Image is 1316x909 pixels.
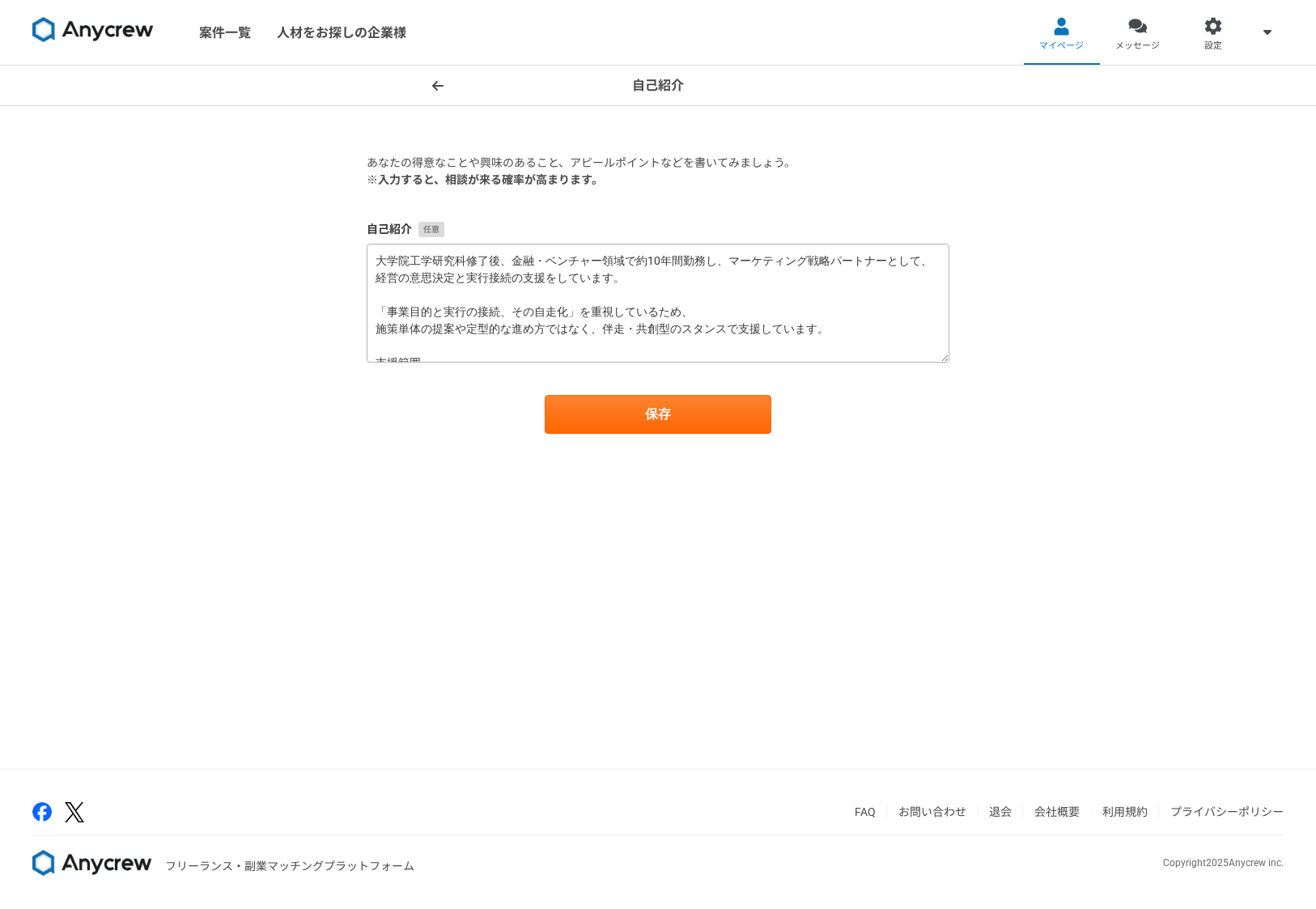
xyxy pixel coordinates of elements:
[1170,805,1284,818] a: プライバシーポリシー
[1115,40,1160,53] span: メッセージ
[367,155,949,172] p: あなたの得意なことや興味のあること、アピールポイントなどを書いてみましょう。
[632,76,684,96] h1: 自己紹介
[1102,805,1148,818] a: 利用規約
[32,802,52,822] img: facebook-2adfd474.png
[32,850,152,876] img: 8DqYSo04kwAAAAASUVORK5CYII=
[1039,40,1084,53] span: マイページ
[989,805,1012,818] a: 退会
[165,858,414,875] p: フリーランス・副業マッチングプラットフォーム
[855,805,876,818] a: FAQ
[545,395,771,434] button: 保存
[1034,805,1080,818] a: 会社概要
[367,172,949,189] p: ※入力すると、相談が来る確率が高まります。
[898,805,966,818] a: お問い合わせ
[32,17,154,43] img: 8DqYSo04kwAAAAASUVORK5CYII=
[1163,856,1284,870] p: Copyright 2025 Anycrew inc.
[367,221,949,238] label: 自己紹介
[1204,40,1222,53] span: 設定
[65,802,84,822] img: x-391a3a86.png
